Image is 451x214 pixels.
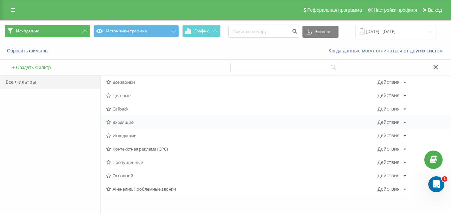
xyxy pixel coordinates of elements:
[378,173,400,178] div: Действия
[106,187,378,191] span: AI-анализ. Проблемные звонки
[302,26,339,38] button: Экспорт
[106,133,378,138] span: Исходящие
[307,7,362,13] span: Реферальная программа
[106,147,378,151] span: Контекстная реклама (CPC)
[106,93,378,98] span: Целевые
[431,64,441,71] button: Закрыть
[194,29,209,33] span: График
[182,25,221,37] button: График
[378,133,400,138] div: Действия
[0,75,100,89] div: Все Фильтры
[10,64,53,70] button: + Создать Фильтр
[378,147,400,151] div: Действия
[106,80,378,84] span: Все звонки
[228,26,299,38] input: Поиск по номеру
[106,120,378,125] span: Входящие
[378,106,400,111] div: Действия
[374,7,417,13] span: Настройки профиля
[16,28,39,34] span: Исходящие
[378,187,400,191] div: Действия
[106,106,378,111] span: Callback
[378,120,400,125] div: Действия
[428,7,442,13] span: Выход
[328,47,446,54] a: Когда данные могут отличаться от других систем
[93,25,179,37] button: Источники трафика
[378,80,400,84] div: Действия
[106,160,378,165] span: Пропущенные
[378,160,400,165] div: Действия
[5,25,90,37] button: Исходящие
[378,93,400,98] div: Действия
[5,48,52,54] button: Сбросить фильтры
[442,176,447,182] span: 1
[106,173,378,178] span: Основной
[428,176,444,192] iframe: Intercom live chat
